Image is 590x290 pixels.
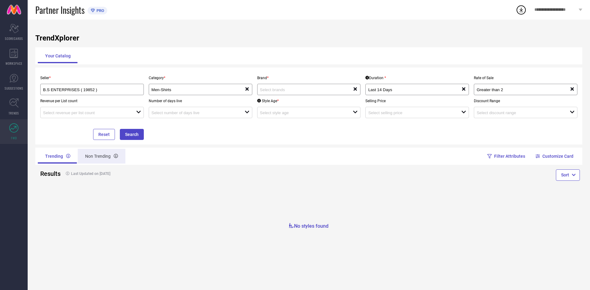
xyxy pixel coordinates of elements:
[95,8,104,13] span: PRO
[93,129,115,140] button: Reset
[43,87,141,92] div: B.S ENTERPRISES ( 19852 )
[38,48,78,63] div: Your Catalog
[63,172,281,176] h4: Last Updated on [DATE]
[40,76,144,80] p: Seller
[35,34,582,42] h1: TrendXplorer
[368,110,452,115] input: Select selling price
[40,99,144,103] p: Revenue per List count
[151,87,245,92] div: Men-Shirts
[40,170,58,177] h2: Results
[149,76,252,80] p: Category
[477,87,570,92] div: Greater than 2
[43,110,127,115] input: Select revenue per list count
[43,87,131,92] input: Select seller
[477,110,560,115] input: Select discount range
[6,61,22,66] span: WORKSPACE
[149,99,252,103] p: Number of days live
[488,148,525,165] button: Filter Attributes
[477,87,560,92] input: Select rate of sale
[537,148,574,165] button: Customize Card
[5,36,23,41] span: SCORECARDS
[474,99,577,103] p: Discount Range
[260,87,344,92] input: Select brands
[11,136,17,140] span: FWD
[368,87,452,92] input: Select Duration
[38,149,78,164] div: Trending
[260,110,344,115] input: Select style age
[257,76,361,80] p: Brand
[368,87,461,92] div: Last 14 Days
[365,99,469,103] p: Selling Price
[151,110,235,115] input: Select number of days live
[151,87,235,92] input: Select upto 10 categories
[365,76,386,80] div: Duration
[289,223,328,229] h3: No styles found
[35,4,85,16] span: Partner Insights
[120,129,144,140] button: Search
[78,149,125,164] div: Non Trending
[9,111,19,115] span: TRENDS
[5,86,23,91] span: SUGGESTIONS
[474,76,577,80] p: Rate of Sale
[257,99,279,103] div: Style Age
[556,169,580,180] button: Sort
[516,4,527,15] div: Open download list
